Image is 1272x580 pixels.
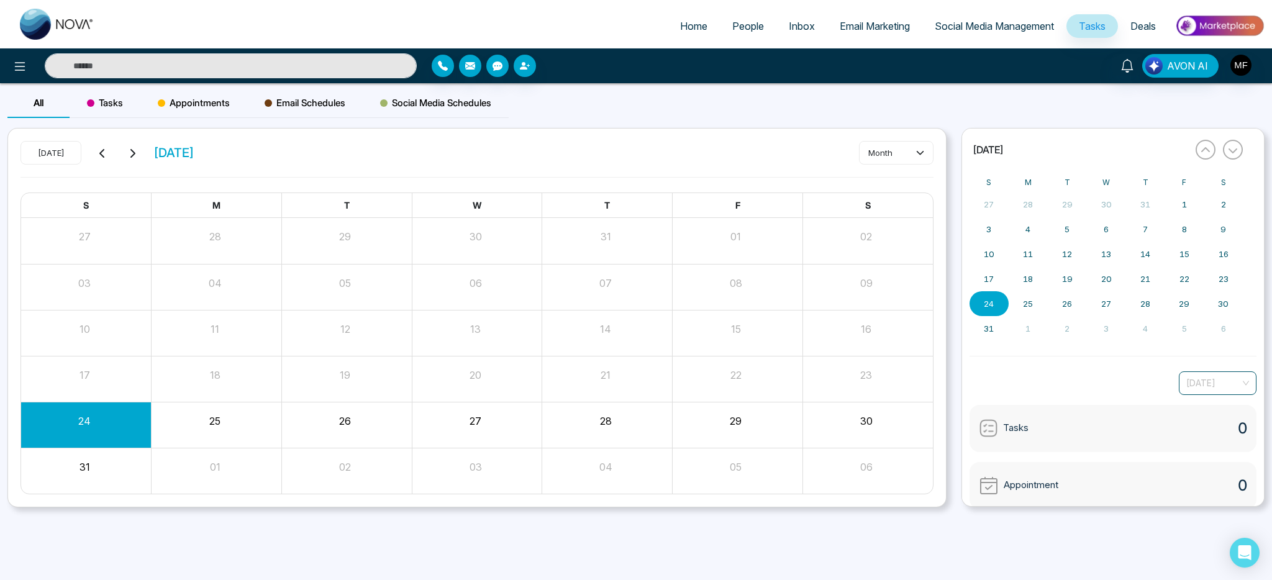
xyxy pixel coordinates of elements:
button: August 30, 2025 [1204,291,1243,316]
img: Nova CRM Logo [20,9,94,40]
button: August 2, 2025 [1204,192,1243,217]
button: August 31, 2025 [970,316,1009,341]
abbr: August 18, 2025 [1023,274,1033,284]
button: August 29, 2025 [1165,291,1204,316]
button: July 28, 2025 [1009,192,1048,217]
button: 01 [210,460,220,474]
abbr: July 30, 2025 [1101,199,1112,209]
button: August 20, 2025 [1087,266,1126,291]
abbr: August 11, 2025 [1023,249,1033,259]
abbr: August 29, 2025 [1179,299,1189,309]
abbr: August 25, 2025 [1023,299,1033,309]
span: [DATE] [153,143,194,162]
button: August 15, 2025 [1165,242,1204,266]
span: People [732,20,764,32]
button: 13 [470,322,481,337]
button: 04 [209,276,222,291]
button: September 5, 2025 [1165,316,1204,341]
span: AVON AI [1167,58,1208,73]
abbr: August 26, 2025 [1062,299,1072,309]
button: 05 [339,276,351,291]
button: August 12, 2025 [1048,242,1087,266]
button: August 8, 2025 [1165,217,1204,242]
button: 29 [339,229,351,244]
abbr: September 2, 2025 [1065,324,1070,333]
button: [DATE] [970,143,1188,156]
button: 20 [470,368,481,383]
span: Appointment [1004,478,1058,492]
abbr: August 8, 2025 [1182,224,1187,234]
button: 17 [79,368,90,383]
abbr: August 1, 2025 [1182,199,1187,209]
button: July 31, 2025 [1126,192,1165,217]
button: 25 [209,414,220,428]
abbr: August 27, 2025 [1101,299,1111,309]
button: August 4, 2025 [1009,217,1048,242]
button: August 26, 2025 [1048,291,1087,316]
button: 31 [601,229,611,244]
abbr: September 6, 2025 [1221,324,1226,333]
span: W [473,200,481,211]
div: Month View [20,193,934,495]
button: August 10, 2025 [970,242,1009,266]
span: S [865,200,871,211]
button: 09 [860,276,873,291]
span: S [83,200,89,211]
abbr: August 15, 2025 [1179,249,1189,259]
abbr: August 28, 2025 [1140,299,1150,309]
button: 08 [730,276,742,291]
abbr: August 4, 2025 [1025,224,1030,234]
button: August 16, 2025 [1204,242,1243,266]
abbr: Friday [1182,178,1186,187]
span: Tasks [1079,20,1106,32]
abbr: August 3, 2025 [986,224,991,234]
span: All [34,97,43,109]
abbr: August 16, 2025 [1219,249,1229,259]
button: 21 [601,368,611,383]
span: 0 [1238,417,1247,440]
span: T [344,200,350,211]
span: Deals [1130,20,1156,32]
button: August 5, 2025 [1048,217,1087,242]
button: September 3, 2025 [1087,316,1126,341]
button: 05 [730,460,742,474]
a: Deals [1118,14,1168,38]
button: August 13, 2025 [1087,242,1126,266]
abbr: July 28, 2025 [1023,199,1033,209]
span: Home [680,20,707,32]
button: [DATE] [20,141,81,165]
button: 27 [79,229,91,244]
button: 07 [599,276,612,291]
span: Social Media Management [935,20,1054,32]
button: 02 [860,229,872,244]
button: 29 [730,414,742,428]
abbr: August 2, 2025 [1221,199,1226,209]
button: 15 [731,322,741,337]
button: 03 [470,460,482,474]
span: F [735,200,740,211]
button: 31 [79,460,90,474]
button: August 27, 2025 [1087,291,1126,316]
abbr: Wednesday [1102,178,1110,187]
span: Email Schedules [265,96,345,111]
button: August 17, 2025 [970,266,1009,291]
abbr: August 23, 2025 [1219,274,1229,284]
button: 02 [339,460,351,474]
span: T [604,200,610,211]
abbr: August 5, 2025 [1065,224,1070,234]
abbr: Monday [1025,178,1032,187]
button: September 2, 2025 [1048,316,1087,341]
img: Tasks [979,419,998,438]
button: AVON AI [1142,54,1219,78]
abbr: August 22, 2025 [1179,274,1189,284]
button: August 24, 2025 [970,291,1009,316]
button: 28 [209,229,221,244]
abbr: September 4, 2025 [1143,324,1148,333]
button: 28 [600,414,612,428]
button: August 23, 2025 [1204,266,1243,291]
span: Appointments [158,96,230,111]
button: August 11, 2025 [1009,242,1048,266]
button: 26 [339,414,351,428]
a: Email Marketing [827,14,922,38]
button: September 1, 2025 [1009,316,1048,341]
